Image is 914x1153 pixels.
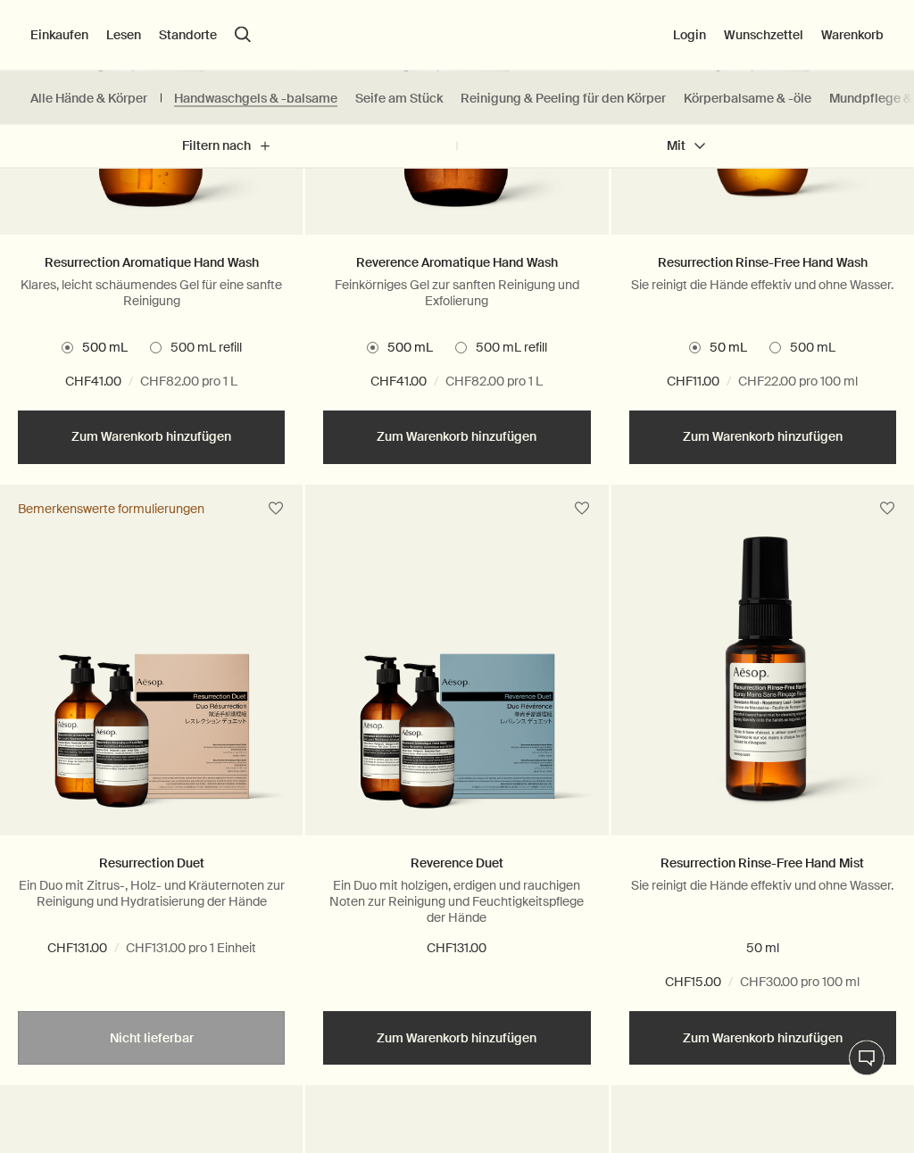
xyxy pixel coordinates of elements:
[661,856,864,872] a: Resurrection Rinse-Free Hand Mist
[114,939,119,960] span: /
[323,878,590,926] p: Ein Duo mit holzigen, erdigen und rauchigen Noten zur Reinigung und Feuchtigkeitspflege der Hände
[673,26,706,44] button: Login
[566,494,598,526] button: Zum Wunschzettel hinzufügen
[305,534,608,836] a: Reverence Duet in outer carton
[665,973,721,994] span: CHF15.00
[629,278,896,294] p: Sie reinigt die Hände effektiv und ohne Wasser.
[65,372,121,394] span: CHF41.00
[18,411,285,465] button: Zum Warenkorb hinzufügen - CHF41.00
[611,534,914,836] a: resurrection rinse free mist in amber spray bottle
[629,878,896,894] p: Sie reinigt die Hände effektiv und ohne Wasser.
[9,654,294,827] img: Resurrection Duet in outer carton
[467,340,547,358] span: 500 mL refill
[18,278,285,310] p: Klares, leicht schäumendes Gel für eine sanfte Reinigung
[629,411,896,465] button: Zum Warenkorb hinzufügen - CHF11.00
[260,494,292,526] button: Zum Wunschzettel hinzufügen
[781,340,835,358] span: 500 mL
[30,90,147,107] a: Alle Hände & Körper
[18,1012,285,1066] button: Nicht lieferbar - CHF131.00
[129,372,133,394] span: /
[724,27,803,43] a: Wunschzettel
[738,372,858,394] span: CHF22.00 pro 100 ml
[701,340,747,358] span: 50 mL
[126,939,256,960] span: CHF131.00 pro 1 Einheit
[140,372,237,394] span: CHF82.00 pro 1 L
[378,340,433,358] span: 500 mL
[445,372,543,394] span: CHF82.00 pro 1 L
[355,90,443,107] a: Seife am Stück
[740,973,860,994] span: CHF30.00 pro 100 ml
[106,26,141,44] button: Lesen
[323,411,590,465] button: Zum Warenkorb hinzufügen - CHF41.00
[620,537,905,827] img: resurrection rinse free mist in amber spray bottle
[30,26,88,44] button: Einkaufen
[235,27,251,43] button: Menüpunkt "Suche" öffnen
[314,654,599,827] img: Reverence Duet in outer carton
[461,90,666,107] a: Reinigung & Peeling für den Körper
[658,255,868,271] a: Resurrection Rinse-Free Hand Wash
[99,856,204,872] a: Resurrection Duet
[18,878,285,910] p: Ein Duo mit Zitrus-, Holz- und Kräuternoten zur Reinigung und Hydratisierung der Hände
[727,372,731,394] span: /
[323,1012,590,1066] button: Zum Warenkorb hinzufügen - CHF131.00
[73,340,128,358] span: 500 mL
[162,340,242,358] span: 500 mL refill
[667,372,719,394] span: CHF11.00
[434,372,438,394] span: /
[871,494,903,526] button: Zum Wunschzettel hinzufügen
[728,973,733,994] span: /
[45,255,259,271] a: Resurrection Aromatique Hand Wash
[370,372,427,394] span: CHF41.00
[159,26,217,44] button: Standorte
[821,26,884,44] button: Warenkorb
[427,939,486,960] span: CHF131.00
[356,255,558,271] a: Reverence Aromatique Hand Wash
[47,939,107,960] span: CHF131.00
[457,125,914,168] button: Mit
[684,90,811,107] a: Körperbalsame & -öle
[629,1012,896,1066] button: Zum Warenkorb hinzufügen - CHF15.00
[849,1041,885,1076] button: Live-Support Chat
[323,278,590,310] p: Feinkörniges Gel zur sanften Reinigung und Exfolierung
[174,90,337,107] a: Handwaschgels & -balsame
[411,856,503,872] a: Reverence Duet
[18,502,204,518] div: Bemerkenswerte formulierungen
